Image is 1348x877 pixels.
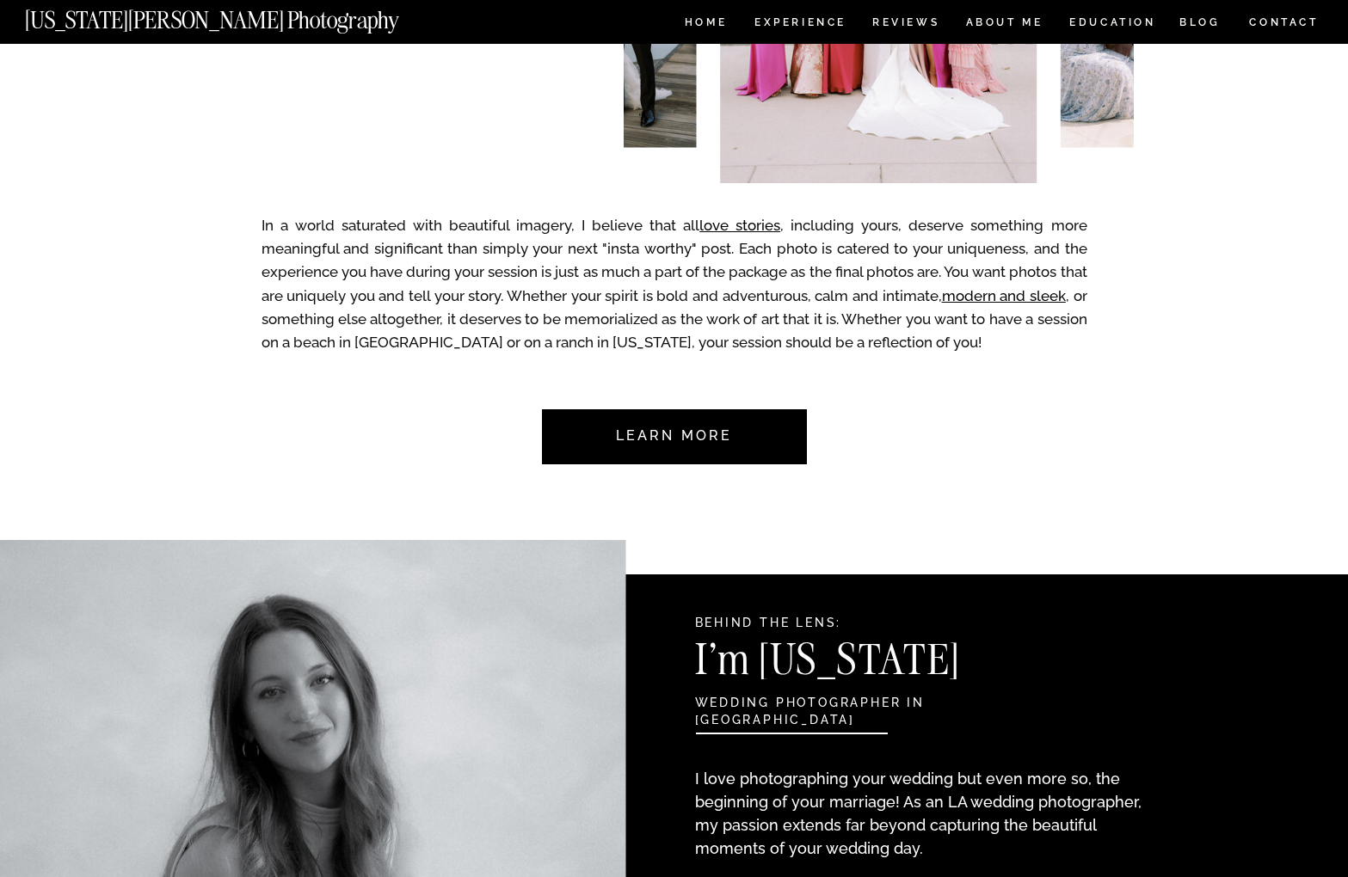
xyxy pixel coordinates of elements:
[754,17,845,32] a: Experience
[699,217,780,234] a: love stories
[262,214,1087,363] p: In a world saturated with beautiful imagery, I believe that all , including yours, deserve someth...
[681,17,730,32] a: HOME
[594,409,755,464] a: Learn more
[1179,17,1221,32] a: BLOG
[25,9,457,23] a: [US_STATE][PERSON_NAME] Photography
[1068,17,1158,32] a: EDUCATION
[695,639,1069,690] h3: I'm [US_STATE]
[1248,13,1320,32] a: CONTACT
[965,17,1043,32] a: ABOUT ME
[942,287,1066,304] a: modern and sleek
[872,17,937,32] a: REVIEWS
[695,615,1061,634] h2: Behind the Lens:
[695,695,1061,714] h2: wedding photographer in [GEOGRAPHIC_DATA]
